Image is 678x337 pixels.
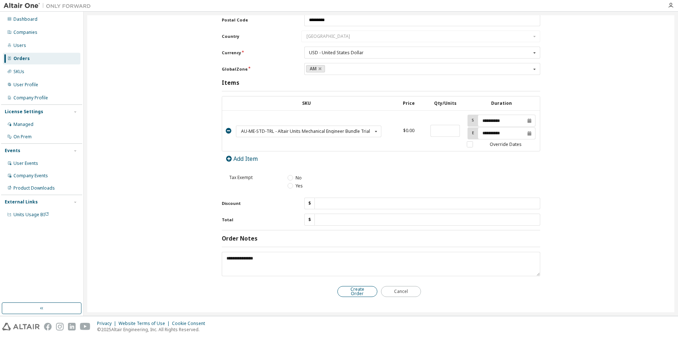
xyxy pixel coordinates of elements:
div: Orders [13,56,30,62]
a: Add Item [226,155,258,163]
div: User Events [13,160,38,166]
div: Companies [13,29,37,35]
div: Company Events [13,173,48,179]
a: AM [306,65,325,73]
div: Company Profile [13,95,48,101]
th: Qty/Units [427,96,464,111]
div: Cookie Consent [172,321,209,326]
input: Discount [315,198,540,210]
div: License Settings [5,109,43,115]
label: Total [222,217,292,223]
div: Privacy [97,321,119,326]
img: linkedin.svg [68,323,76,330]
div: User Profile [13,82,38,88]
label: S [468,117,476,123]
div: Product Downloads [13,185,55,191]
label: Discount [222,201,292,206]
img: instagram.svg [56,323,64,330]
img: youtube.svg [80,323,91,330]
p: © 2025 Altair Engineering, Inc. All Rights Reserved. [97,326,209,333]
label: Override Dates [467,141,536,147]
div: External Links [5,199,38,205]
th: Duration [464,96,540,111]
label: No [288,175,302,181]
div: USD - United States Dollar [309,51,364,55]
div: $ [304,214,315,226]
label: Yes [288,183,303,189]
div: Dashboard [13,16,37,22]
button: Create Order [337,286,377,297]
td: $0.00 [391,111,427,151]
label: GlobalZone [222,66,292,72]
th: SKU [222,96,391,111]
span: Units Usage BI [13,211,49,218]
h3: Items [222,79,239,87]
label: Country [222,33,289,39]
span: Tax Exempt [229,174,253,181]
img: Altair One [4,2,95,9]
input: Total [315,214,540,226]
div: Events [5,148,20,154]
img: altair_logo.svg [2,323,40,330]
div: AU-ME-STD-TRL - Altair Units Mechanical Engineer Bundle Trial [241,129,372,134]
h3: Order Notes [222,235,257,242]
button: Cancel [381,286,421,297]
label: E [468,130,476,136]
div: $ [304,198,315,210]
div: Website Terms of Use [119,321,172,326]
th: Price [391,96,427,111]
div: Currency [304,47,540,59]
div: GlobalZone [304,63,540,75]
div: Managed [13,122,33,127]
div: SKUs [13,69,24,75]
label: Currency [222,50,292,56]
div: On Prem [13,134,32,140]
img: facebook.svg [44,323,52,330]
label: Postal Code [222,17,292,23]
div: Users [13,43,26,48]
